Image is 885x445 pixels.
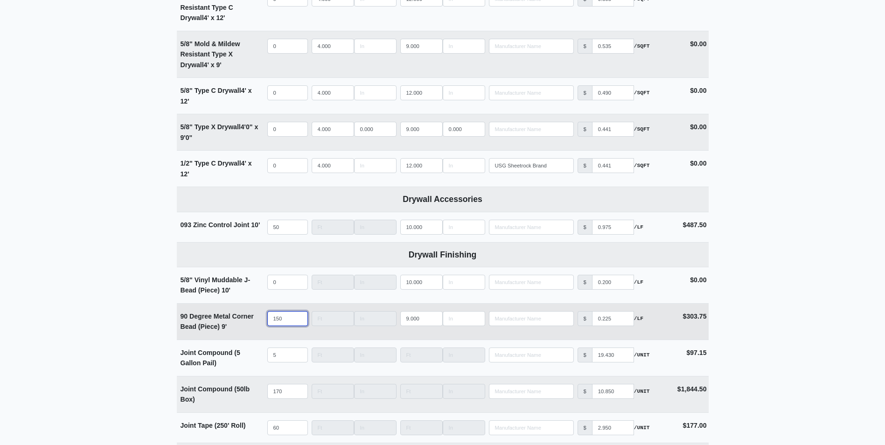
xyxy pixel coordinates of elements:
[241,87,246,94] span: 4'
[690,40,706,48] strong: $0.00
[592,420,634,435] input: manufacturer
[578,275,592,290] div: $
[354,348,397,362] input: Length
[251,221,260,229] span: 10'
[634,278,643,286] strong: /LF
[354,311,397,326] input: Length
[248,87,252,94] span: x
[354,39,397,54] input: Length
[267,39,308,54] input: quantity
[267,311,308,326] input: quantity
[312,275,354,290] input: Length
[489,39,574,54] input: Search
[254,123,258,131] span: x
[400,348,443,362] input: Length
[443,420,485,435] input: Length
[246,123,253,131] span: 0"
[248,160,252,167] span: x
[312,122,354,137] input: Length
[241,123,246,131] span: 4'
[489,420,574,435] input: Search
[403,195,482,204] b: Drywall Accessories
[312,220,354,235] input: Length
[312,158,354,173] input: Length
[592,39,634,54] input: manufacturer
[241,160,246,167] span: 4'
[489,122,574,137] input: Search
[267,122,308,137] input: quantity
[592,158,634,173] input: manufacturer
[443,311,485,326] input: Length
[634,351,650,359] strong: /UNIT
[690,87,706,94] strong: $0.00
[443,85,485,100] input: Length
[222,323,227,330] span: 9'
[489,158,574,173] input: Search
[354,122,397,137] input: Length
[443,384,485,399] input: Length
[267,384,308,399] input: quantity
[443,348,485,362] input: Length
[578,384,592,399] div: $
[578,420,592,435] div: $
[181,40,240,69] strong: 5/8" Mold & Mildew Resistant Type X Drywall
[690,123,706,131] strong: $0.00
[181,313,254,331] strong: 90 Degree Metal Corner Bead (Piece)
[578,85,592,100] div: $
[312,348,354,362] input: Length
[443,275,485,290] input: Length
[400,420,443,435] input: Length
[634,387,650,396] strong: /UNIT
[400,158,443,173] input: Length
[443,220,485,235] input: Length
[181,276,251,294] strong: 5/8" Vinyl Muddable J-Bead (Piece)
[690,160,706,167] strong: $0.00
[592,348,634,362] input: manufacturer
[312,420,354,435] input: Length
[592,311,634,326] input: manufacturer
[312,311,354,326] input: Length
[312,39,354,54] input: Length
[592,384,634,399] input: manufacturer
[578,122,592,137] div: $
[400,384,443,399] input: Length
[400,122,443,137] input: Length
[216,14,225,21] span: 12'
[578,39,592,54] div: $
[578,348,592,362] div: $
[354,420,397,435] input: Length
[409,250,477,259] b: Drywall Finishing
[489,384,574,399] input: Search
[267,158,308,173] input: quantity
[181,221,260,229] strong: 093 Zinc Control Joint
[400,220,443,235] input: Length
[677,385,707,393] strong: $1,844.50
[578,158,592,173] div: $
[634,424,650,432] strong: /UNIT
[354,220,397,235] input: Length
[634,314,643,323] strong: /LF
[354,158,397,173] input: Length
[181,87,252,105] strong: 5/8" Type C Drywall
[686,349,706,356] strong: $97.15
[181,170,189,178] span: 12'
[592,122,634,137] input: manufacturer
[634,223,643,231] strong: /LF
[354,85,397,100] input: Length
[489,311,574,326] input: Search
[489,220,574,235] input: Search
[267,85,308,100] input: quantity
[312,85,354,100] input: Length
[443,122,485,137] input: Length
[489,275,574,290] input: Search
[400,85,443,100] input: Length
[683,422,707,429] strong: $177.00
[592,85,634,100] input: manufacturer
[267,275,308,290] input: quantity
[634,89,650,97] strong: /SQFT
[400,311,443,326] input: Length
[181,97,189,105] span: 12'
[489,348,574,362] input: Search
[204,61,209,69] span: 4'
[400,275,443,290] input: Length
